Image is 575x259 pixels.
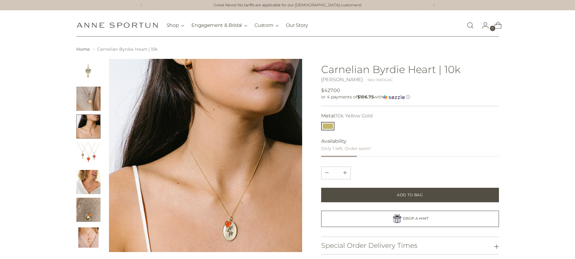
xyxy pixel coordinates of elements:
[76,46,499,53] nav: breadcrumbs
[167,19,184,32] button: Shop
[321,122,334,130] button: 10k Yellow Gold
[214,2,362,8] a: Great News! No tariffs are applicable for our [DEMOGRAPHIC_DATA] customers!
[321,242,417,249] h3: Special Order Delivery Times
[321,188,499,202] button: Add to Bag
[321,94,499,100] div: or 4 payments of with
[321,87,340,94] span: $427.00
[321,64,499,75] h1: Carnelian Byrdie Heart | 10k
[321,237,499,254] button: Special Order Delivery Times
[340,167,350,179] button: Subtract product quantity
[76,225,101,250] button: Change image to image 7
[490,19,502,31] a: Open cart modal
[76,198,101,222] button: Change image to image 6
[321,146,371,151] span: Only 1 left. Order soon!
[97,46,158,52] span: Carnelian Byrdie Heart | 10k
[321,94,499,100] div: or 4 payments of$106.75withSezzle Click to learn more about Sezzle
[321,77,363,82] a: [PERSON_NAME]
[76,87,101,111] button: Change image to image 2
[191,19,247,32] button: Engagement & Bridal
[490,26,495,31] span: 0
[464,19,476,31] a: Open search modal
[357,94,374,100] span: $106.75
[254,19,279,32] button: Custom
[477,19,489,31] a: Go to the account page
[336,113,373,119] span: 10k Yellow Gold
[329,167,343,179] input: Product quantity
[76,46,90,52] a: Home
[383,94,405,100] img: Sezzle
[76,59,101,83] button: Change image to image 1
[76,114,101,139] button: Change image to image 3
[321,138,347,145] span: Availability
[321,167,332,179] button: Add product quantity
[321,211,499,227] a: DROP A HINT
[403,216,428,221] span: DROP A HINT
[321,112,373,120] label: Metal:
[109,59,302,252] img: Carnelian Byrdie Heart | 10k
[76,22,158,28] a: Anne Sportun Fine Jewellery
[76,142,101,166] button: Change image to image 4
[286,19,308,32] a: Our Story
[368,78,393,83] div: SKU: N301GHC
[76,170,101,194] button: Change image to image 5
[397,192,423,198] span: Add to Bag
